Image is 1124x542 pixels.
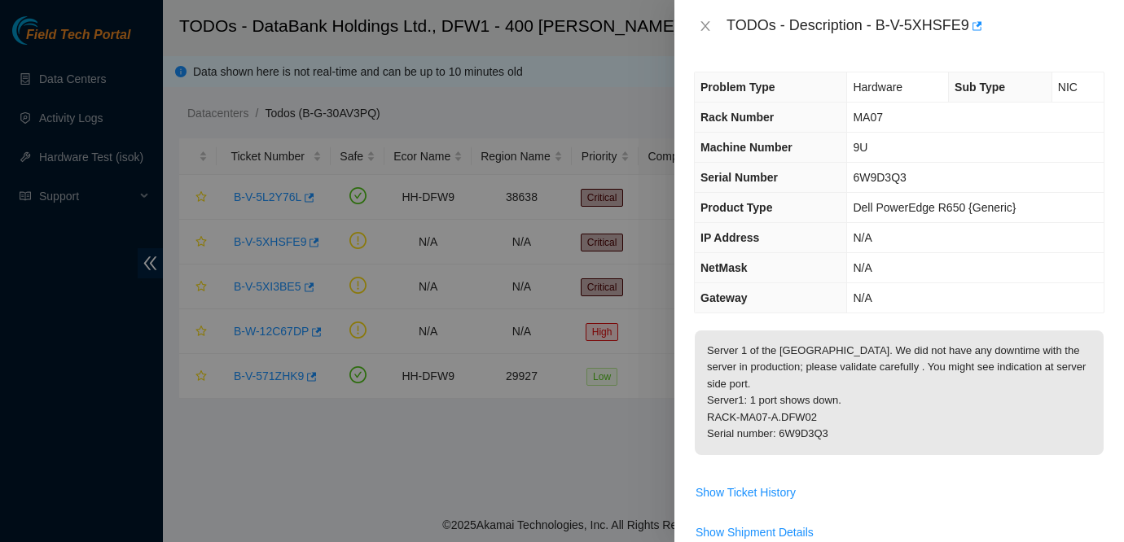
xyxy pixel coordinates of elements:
span: Hardware [853,81,902,94]
span: NetMask [700,261,748,274]
span: 6W9D3Q3 [853,171,906,184]
span: Show Shipment Details [696,523,814,541]
span: Rack Number [700,111,774,124]
p: Server 1 of the [GEOGRAPHIC_DATA]. We did not have any downtime with the server in production; pl... [695,330,1104,455]
span: IP Address [700,231,759,244]
span: Dell PowerEdge R650 {Generic} [853,201,1016,214]
span: Machine Number [700,141,793,154]
span: Serial Number [700,171,778,184]
span: N/A [853,291,872,304]
button: Close [694,19,717,34]
span: N/A [853,231,872,244]
span: Gateway [700,291,748,304]
span: Sub Type [955,81,1005,94]
span: 9U [853,141,867,154]
span: NIC [1058,81,1078,94]
span: Problem Type [700,81,775,94]
span: N/A [853,261,872,274]
span: Show Ticket History [696,483,796,501]
span: MA07 [853,111,883,124]
span: close [699,20,712,33]
span: Product Type [700,201,772,214]
button: Show Ticket History [695,479,797,505]
div: TODOs - Description - B-V-5XHSFE9 [727,13,1104,39]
